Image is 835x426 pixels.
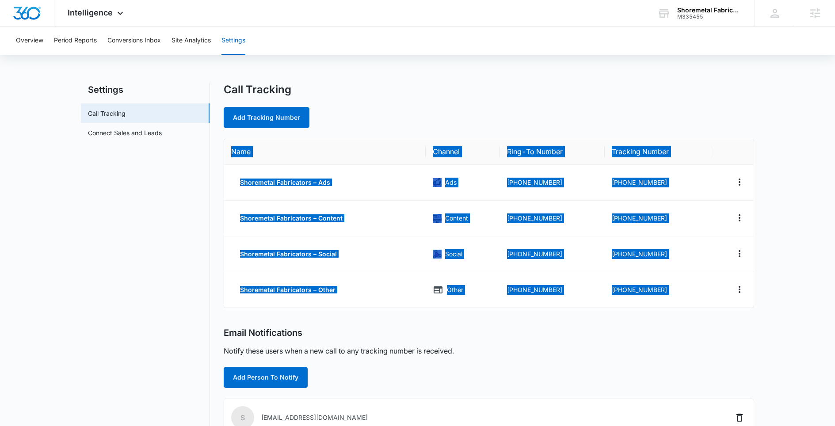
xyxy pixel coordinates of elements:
[605,165,711,201] td: [PHONE_NUMBER]
[231,243,346,265] button: Shoremetal Fabricators – Social
[433,250,442,259] img: Social
[221,27,245,55] button: Settings
[224,83,291,96] h1: Call Tracking
[16,27,43,55] button: Overview
[426,139,500,165] th: Channel
[81,83,210,96] h2: Settings
[224,327,302,339] h2: Email Notifications
[445,249,462,259] p: Social
[231,208,351,229] button: Shoremetal Fabricators – Content
[88,109,126,118] a: Call Tracking
[732,282,747,297] button: Actions
[445,213,468,223] p: Content
[172,27,211,55] button: Site Analytics
[605,139,711,165] th: Tracking Number
[107,27,161,55] button: Conversions Inbox
[231,279,344,300] button: Shoremetal Fabricators – Other
[445,178,457,187] p: Ads
[500,272,605,308] td: [PHONE_NUMBER]
[732,175,747,189] button: Actions
[433,178,442,187] img: Ads
[732,411,747,425] button: Delete
[605,201,711,236] td: [PHONE_NUMBER]
[231,172,339,193] button: Shoremetal Fabricators – Ads
[433,214,442,223] img: Content
[447,285,463,295] p: Other
[500,236,605,272] td: [PHONE_NUMBER]
[68,8,113,17] span: Intelligence
[54,27,97,55] button: Period Reports
[224,367,308,388] button: Add Person To Notify
[88,128,162,137] a: Connect Sales and Leads
[677,7,742,14] div: account name
[732,247,747,261] button: Actions
[605,272,711,308] td: [PHONE_NUMBER]
[605,236,711,272] td: [PHONE_NUMBER]
[224,346,454,356] p: Notify these users when a new call to any tracking number is received.
[500,201,605,236] td: [PHONE_NUMBER]
[732,211,747,225] button: Actions
[224,139,426,165] th: Name
[500,165,605,201] td: [PHONE_NUMBER]
[224,107,309,128] a: Add Tracking Number
[677,14,742,20] div: account id
[500,139,605,165] th: Ring-To Number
